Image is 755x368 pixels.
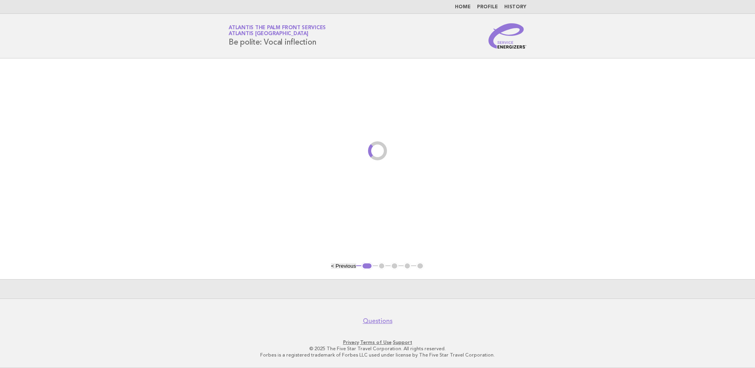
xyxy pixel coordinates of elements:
a: Home [455,5,471,9]
p: Forbes is a registered trademark of Forbes LLC used under license by The Five Star Travel Corpora... [136,352,619,358]
a: Atlantis The Palm Front ServicesAtlantis [GEOGRAPHIC_DATA] [229,25,326,36]
a: Terms of Use [360,340,392,345]
a: Questions [363,317,393,325]
h1: Be polite: Vocal inflection [229,26,326,46]
span: Atlantis [GEOGRAPHIC_DATA] [229,32,308,37]
a: Profile [477,5,498,9]
a: Support [393,340,412,345]
a: Privacy [343,340,359,345]
img: Service Energizers [488,23,526,49]
a: History [504,5,526,9]
p: · · [136,339,619,345]
p: © 2025 The Five Star Travel Corporation. All rights reserved. [136,345,619,352]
